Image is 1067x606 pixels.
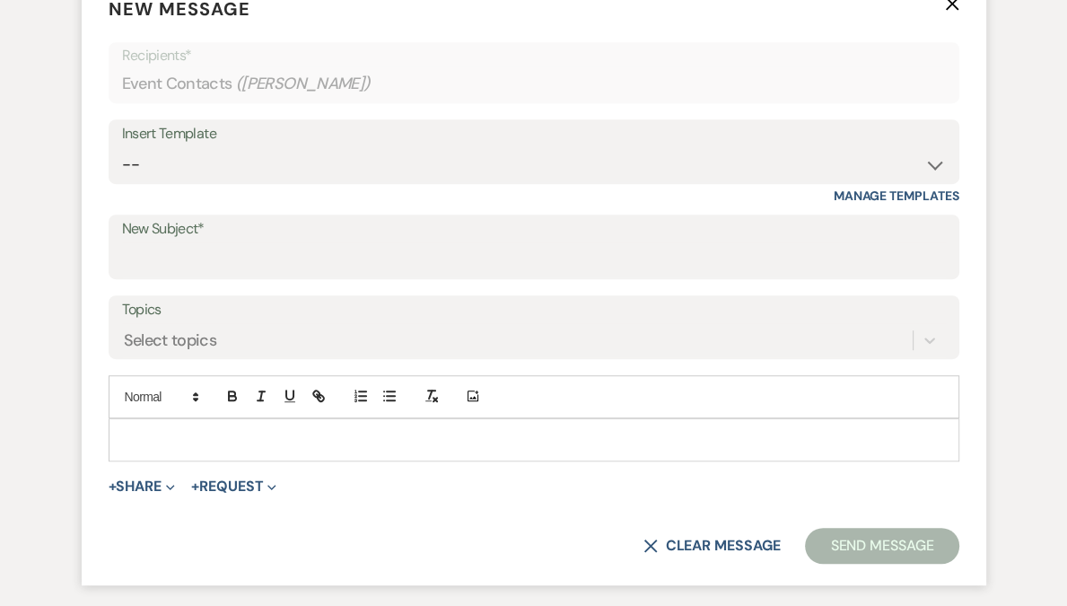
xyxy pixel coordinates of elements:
div: Event Contacts [122,66,946,101]
span: ( [PERSON_NAME] ) [236,72,371,96]
span: + [191,479,199,494]
div: Select topics [124,328,217,352]
a: Manage Templates [834,188,959,204]
label: Topics [122,297,946,323]
p: Recipients* [122,44,946,67]
button: Share [109,479,176,494]
span: + [109,479,117,494]
button: Clear message [643,539,780,553]
div: Insert Template [122,121,946,147]
button: Send Message [805,528,958,564]
button: Request [191,479,276,494]
label: New Subject* [122,216,946,242]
